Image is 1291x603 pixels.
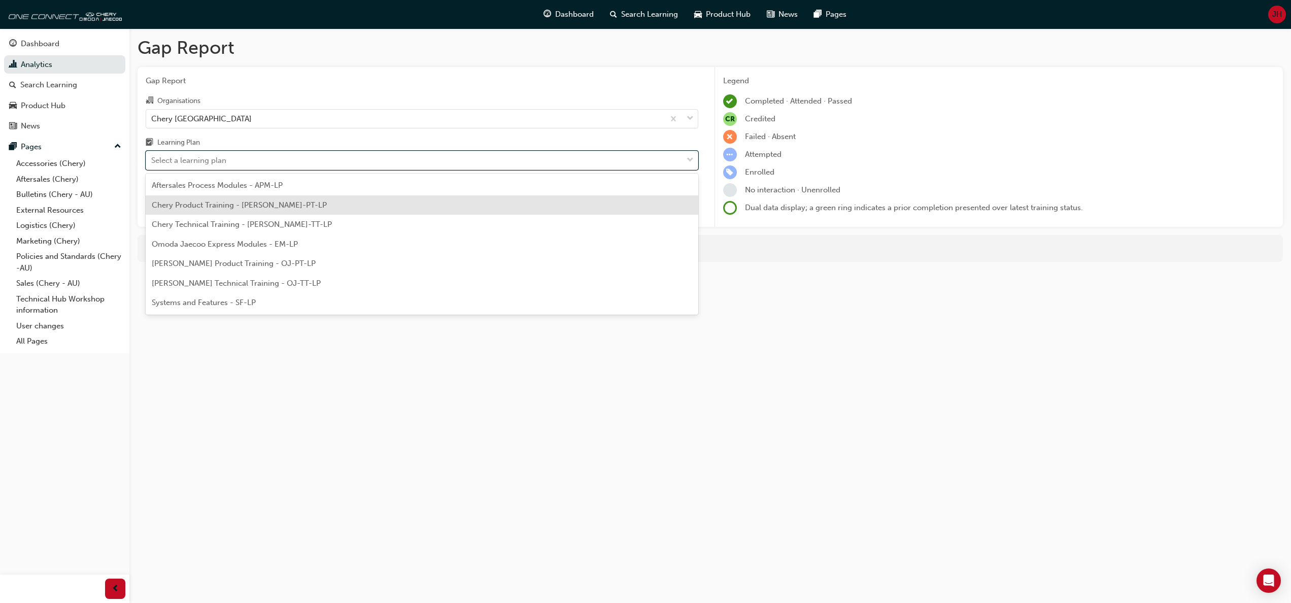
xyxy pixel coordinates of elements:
[4,32,125,138] button: DashboardAnalyticsSearch LearningProduct HubNews
[4,76,125,94] a: Search Learning
[9,143,17,152] span: pages-icon
[814,8,822,21] span: pages-icon
[21,141,42,153] div: Pages
[151,113,252,124] div: Chery [GEOGRAPHIC_DATA]
[9,81,16,90] span: search-icon
[138,37,1283,59] h1: Gap Report
[745,203,1083,212] span: Dual data display; a green ring indicates a prior completion presented over latest training status.
[146,75,698,87] span: Gap Report
[723,148,737,161] span: learningRecordVerb_ATTEMPT-icon
[9,40,17,49] span: guage-icon
[146,139,153,148] span: learningplan-icon
[12,218,125,233] a: Logistics (Chery)
[826,9,846,20] span: Pages
[12,276,125,291] a: Sales (Chery - AU)
[4,55,125,74] a: Analytics
[12,203,125,218] a: External Resources
[745,150,782,159] span: Attempted
[4,96,125,115] a: Product Hub
[723,75,1275,87] div: Legend
[745,185,840,194] span: No interaction · Unenrolled
[152,279,321,288] span: [PERSON_NAME] Technical Training - OJ-TT-LP
[146,96,153,106] span: organisation-icon
[12,249,125,276] a: Policies and Standards (Chery -AU)
[21,120,40,132] div: News
[9,122,17,131] span: news-icon
[12,318,125,334] a: User changes
[145,243,1275,254] div: For more in-depth analysis and data download, go to
[12,333,125,349] a: All Pages
[114,140,121,153] span: up-icon
[745,114,775,123] span: Credited
[157,138,200,148] div: Learning Plan
[1268,6,1286,23] button: JH
[723,94,737,108] span: learningRecordVerb_COMPLETE-icon
[12,291,125,318] a: Technical Hub Workshop information
[4,138,125,156] button: Pages
[4,35,125,53] a: Dashboard
[20,79,77,91] div: Search Learning
[806,4,855,25] a: pages-iconPages
[9,60,17,70] span: chart-icon
[621,9,678,20] span: Search Learning
[152,220,332,229] span: Chery Technical Training - [PERSON_NAME]-TT-LP
[12,233,125,249] a: Marketing (Chery)
[723,183,737,197] span: learningRecordVerb_NONE-icon
[535,4,602,25] a: guage-iconDashboard
[778,9,798,20] span: News
[152,240,298,249] span: Omoda Jaecoo Express Modules - EM-LP
[686,4,759,25] a: car-iconProduct Hub
[151,155,226,166] div: Select a learning plan
[12,187,125,203] a: Bulletins (Chery - AU)
[723,112,737,126] span: null-icon
[21,38,59,50] div: Dashboard
[694,8,702,21] span: car-icon
[706,9,751,20] span: Product Hub
[723,165,737,179] span: learningRecordVerb_ENROLL-icon
[687,154,694,167] span: down-icon
[543,8,551,21] span: guage-icon
[4,117,125,136] a: News
[687,112,694,125] span: down-icon
[1256,568,1281,593] div: Open Intercom Messenger
[745,96,852,106] span: Completed · Attended · Passed
[767,8,774,21] span: news-icon
[152,298,256,307] span: Systems and Features - SF-LP
[157,96,200,106] div: Organisations
[21,100,65,112] div: Product Hub
[1272,9,1282,20] span: JH
[152,181,283,190] span: Aftersales Process Modules - APM-LP
[152,200,327,210] span: Chery Product Training - [PERSON_NAME]-PT-LP
[12,172,125,187] a: Aftersales (Chery)
[723,130,737,144] span: learningRecordVerb_FAIL-icon
[12,156,125,172] a: Accessories (Chery)
[759,4,806,25] a: news-iconNews
[152,259,316,268] span: [PERSON_NAME] Product Training - OJ-PT-LP
[602,4,686,25] a: search-iconSearch Learning
[112,583,119,595] span: prev-icon
[745,132,796,141] span: Failed · Absent
[610,8,617,21] span: search-icon
[9,102,17,111] span: car-icon
[5,4,122,24] img: oneconnect
[555,9,594,20] span: Dashboard
[745,167,774,177] span: Enrolled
